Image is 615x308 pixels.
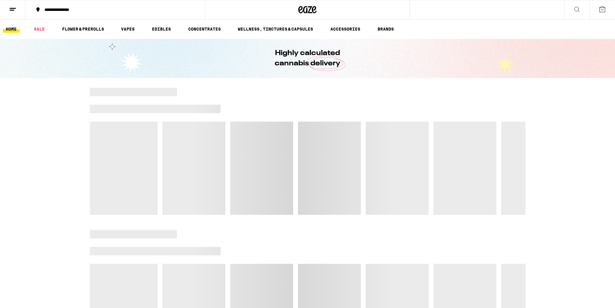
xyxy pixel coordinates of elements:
h1: Highly calculated cannabis delivery [258,48,358,69]
a: ACCESSORIES [327,25,363,33]
a: FLOWER & PREROLLS [59,25,107,33]
a: EDIBLES [149,25,174,33]
a: CONCENTRATES [185,25,224,33]
a: SALE [31,25,48,33]
a: VAPES [118,25,138,33]
button: BRANDS [375,25,397,33]
a: WELLNESS, TINCTURES & CAPSULES [235,25,316,33]
a: HOME [3,25,20,33]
